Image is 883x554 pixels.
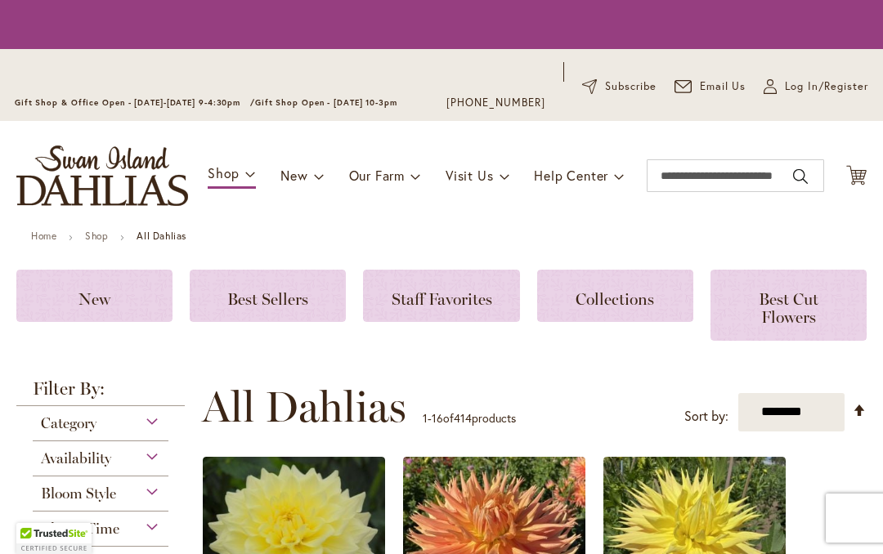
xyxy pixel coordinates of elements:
[208,164,240,181] span: Shop
[793,163,808,190] button: Search
[446,95,545,111] a: [PHONE_NUMBER]
[432,410,443,426] span: 16
[41,520,119,538] span: Bloom Time
[15,97,255,108] span: Gift Shop & Office Open - [DATE]-[DATE] 9-4:30pm /
[764,78,868,95] a: Log In/Register
[684,401,728,431] label: Sort by:
[41,485,116,503] span: Bloom Style
[759,289,818,327] span: Best Cut Flowers
[41,414,96,432] span: Category
[255,97,397,108] span: Gift Shop Open - [DATE] 10-3pm
[605,78,657,95] span: Subscribe
[202,382,406,431] span: All Dahlias
[710,270,867,341] a: Best Cut Flowers
[85,230,108,242] a: Shop
[537,270,693,322] a: Collections
[363,270,519,322] a: Staff Favorites
[446,167,493,184] span: Visit Us
[190,270,346,322] a: Best Sellers
[16,145,188,206] a: store logo
[227,289,308,309] span: Best Sellers
[534,167,608,184] span: Help Center
[700,78,746,95] span: Email Us
[785,78,868,95] span: Log In/Register
[349,167,405,184] span: Our Farm
[423,410,428,426] span: 1
[16,380,185,406] strong: Filter By:
[78,289,110,309] span: New
[582,78,657,95] a: Subscribe
[137,230,186,242] strong: All Dahlias
[280,167,307,184] span: New
[675,78,746,95] a: Email Us
[576,289,654,309] span: Collections
[423,405,516,431] p: - of products
[31,230,56,242] a: Home
[16,270,173,322] a: New
[454,410,472,426] span: 414
[41,449,111,467] span: Availability
[12,496,58,542] iframe: Launch Accessibility Center
[392,289,492,309] span: Staff Favorites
